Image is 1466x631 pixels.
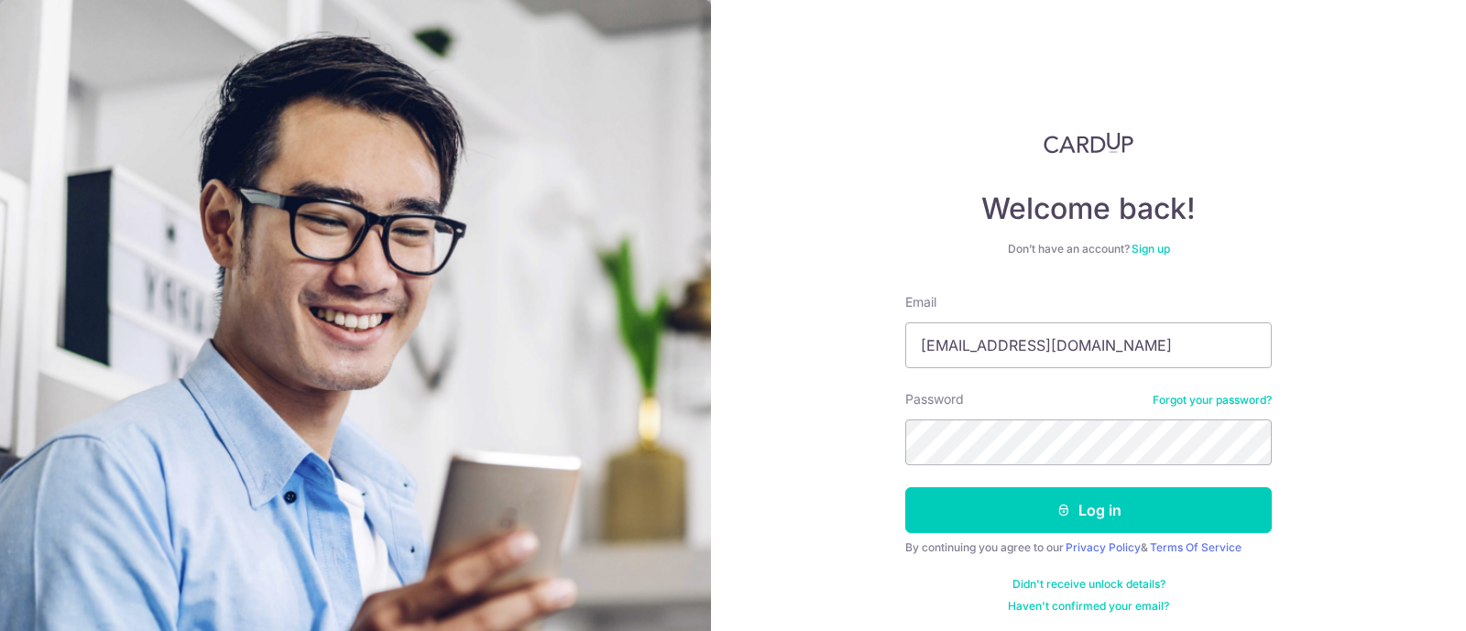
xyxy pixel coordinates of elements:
div: By continuing you agree to our & [905,540,1272,555]
div: Don’t have an account? [905,242,1272,256]
label: Password [905,390,964,408]
a: Didn't receive unlock details? [1012,577,1165,592]
a: Sign up [1132,242,1170,256]
h4: Welcome back! [905,190,1272,227]
img: CardUp Logo [1044,132,1133,154]
button: Log in [905,487,1272,533]
a: Privacy Policy [1066,540,1141,554]
a: Terms Of Service [1150,540,1242,554]
a: Forgot your password? [1153,393,1272,408]
label: Email [905,293,936,311]
input: Enter your Email [905,322,1272,368]
a: Haven't confirmed your email? [1008,599,1169,614]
